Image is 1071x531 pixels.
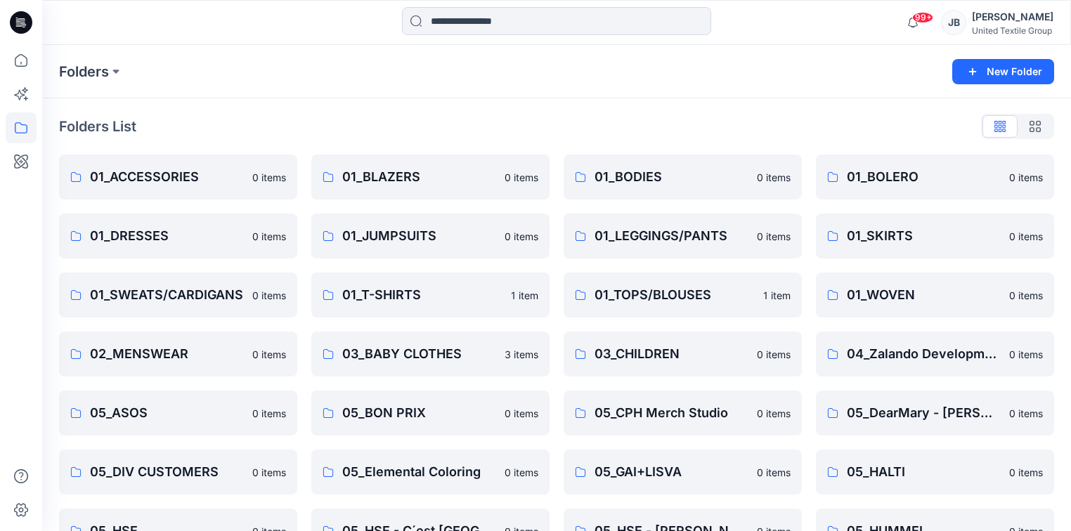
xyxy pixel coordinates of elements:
[595,344,748,364] p: 03_CHILDREN
[757,229,791,244] p: 0 items
[90,344,244,364] p: 02_MENSWEAR
[311,450,550,494] a: 05_Elemental Coloring0 items
[847,285,1001,305] p: 01_WOVEN
[757,406,791,421] p: 0 items
[595,226,748,246] p: 01_LEGGINGS/PANTS
[505,347,538,362] p: 3 items
[595,403,748,423] p: 05_CPH Merch Studio
[342,285,502,305] p: 01_T-SHIRTS
[59,155,297,199] a: 01_ACCESSORIES0 items
[941,10,966,35] div: JB
[1009,347,1043,362] p: 0 items
[972,8,1053,25] div: [PERSON_NAME]
[595,462,748,482] p: 05_GAI+LISVA
[342,226,496,246] p: 01_JUMPSUITS
[342,462,496,482] p: 05_Elemental Coloring
[816,273,1054,317] a: 01_WOVEN0 items
[59,116,136,137] p: Folders List
[90,226,244,246] p: 01_DRESSES
[564,214,802,258] a: 01_LEGGINGS/PANTS0 items
[505,465,538,480] p: 0 items
[252,229,286,244] p: 0 items
[757,170,791,185] p: 0 items
[816,155,1054,199] a: 01_BOLERO0 items
[252,347,286,362] p: 0 items
[1009,406,1043,421] p: 0 items
[847,344,1001,364] p: 04_Zalando Development
[511,288,538,303] p: 1 item
[252,406,286,421] p: 0 items
[912,12,933,23] span: 99+
[311,155,550,199] a: 01_BLAZERS0 items
[59,214,297,258] a: 01_DRESSES0 items
[564,273,802,317] a: 01_TOPS/BLOUSES1 item
[847,403,1001,423] p: 05_DearMary - [PERSON_NAME]
[311,391,550,435] a: 05_BON PRIX0 items
[763,288,791,303] p: 1 item
[816,214,1054,258] a: 01_SKIRTS0 items
[564,155,802,199] a: 01_BODIES0 items
[59,273,297,317] a: 01_SWEATS/CARDIGANS0 items
[59,62,109,81] a: Folders
[595,285,755,305] p: 01_TOPS/BLOUSES
[90,403,244,423] p: 05_ASOS
[252,465,286,480] p: 0 items
[59,450,297,494] a: 05_DIV CUSTOMERS0 items
[342,403,496,423] p: 05_BON PRIX
[505,170,538,185] p: 0 items
[505,229,538,244] p: 0 items
[564,391,802,435] a: 05_CPH Merch Studio0 items
[816,391,1054,435] a: 05_DearMary - [PERSON_NAME]0 items
[59,332,297,376] a: 02_MENSWEAR0 items
[1009,465,1043,480] p: 0 items
[90,167,244,187] p: 01_ACCESSORIES
[564,450,802,494] a: 05_GAI+LISVA0 items
[252,288,286,303] p: 0 items
[952,59,1054,84] button: New Folder
[505,406,538,421] p: 0 items
[564,332,802,376] a: 03_CHILDREN0 items
[342,344,496,364] p: 03_BABY CLOTHES
[847,167,1001,187] p: 01_BOLERO
[972,25,1053,36] div: United Textile Group
[311,273,550,317] a: 01_T-SHIRTS1 item
[90,462,244,482] p: 05_DIV CUSTOMERS
[757,465,791,480] p: 0 items
[59,391,297,435] a: 05_ASOS0 items
[90,285,244,305] p: 01_SWEATS/CARDIGANS
[1009,229,1043,244] p: 0 items
[595,167,748,187] p: 01_BODIES
[816,332,1054,376] a: 04_Zalando Development0 items
[311,214,550,258] a: 01_JUMPSUITS0 items
[252,170,286,185] p: 0 items
[1009,288,1043,303] p: 0 items
[847,462,1001,482] p: 05_HALTI
[816,450,1054,494] a: 05_HALTI0 items
[757,347,791,362] p: 0 items
[847,226,1001,246] p: 01_SKIRTS
[342,167,496,187] p: 01_BLAZERS
[1009,170,1043,185] p: 0 items
[311,332,550,376] a: 03_BABY CLOTHES3 items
